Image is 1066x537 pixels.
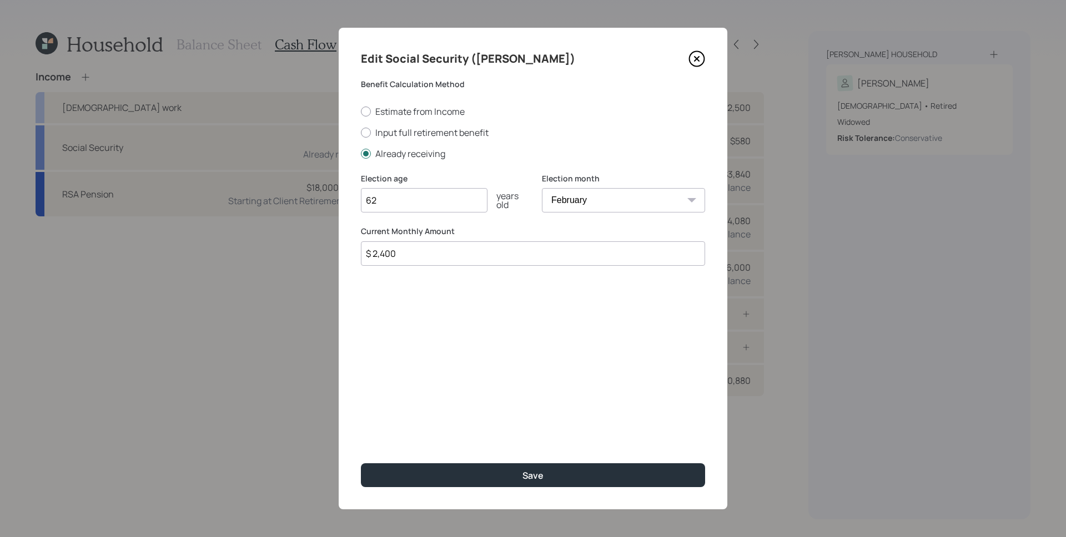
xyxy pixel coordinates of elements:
label: Election age [361,173,524,184]
label: Estimate from Income [361,105,705,118]
label: Election month [542,173,705,184]
label: Benefit Calculation Method [361,79,705,90]
button: Save [361,463,705,487]
div: years old [487,191,524,209]
label: Already receiving [361,148,705,160]
h4: Edit Social Security ([PERSON_NAME]) [361,50,575,68]
label: Input full retirement benefit [361,126,705,139]
label: Current Monthly Amount [361,226,705,237]
div: Save [522,469,544,482]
